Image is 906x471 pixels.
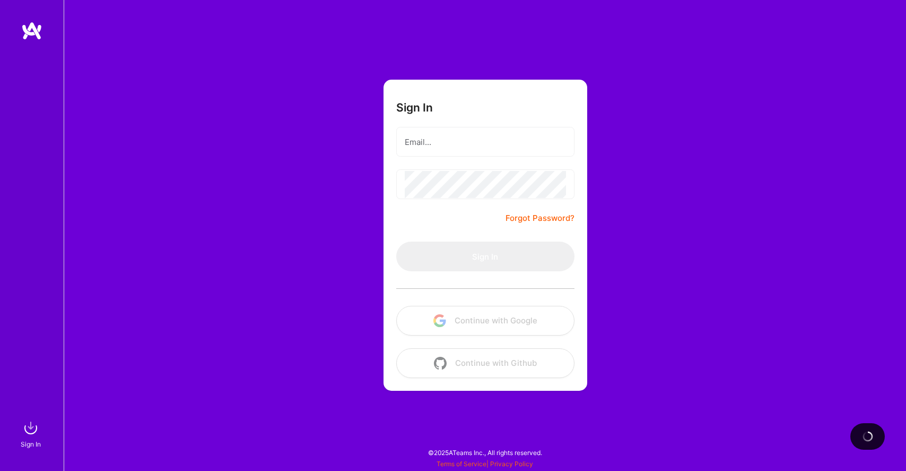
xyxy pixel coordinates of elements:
span: | [437,460,533,468]
a: Privacy Policy [490,460,533,468]
div: © 2025 ATeams Inc., All rights reserved. [64,439,906,466]
a: Terms of Service [437,460,486,468]
input: Email... [405,129,566,156]
img: loading [863,431,873,442]
img: logo [21,21,42,40]
img: icon [433,314,446,327]
img: sign in [20,417,41,439]
h3: Sign In [396,101,433,114]
div: Sign In [21,439,41,450]
a: Forgot Password? [506,212,574,225]
a: sign inSign In [22,417,41,450]
img: icon [434,357,447,370]
button: Continue with Google [396,306,574,336]
button: Sign In [396,242,574,271]
button: Continue with Github [396,348,574,378]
